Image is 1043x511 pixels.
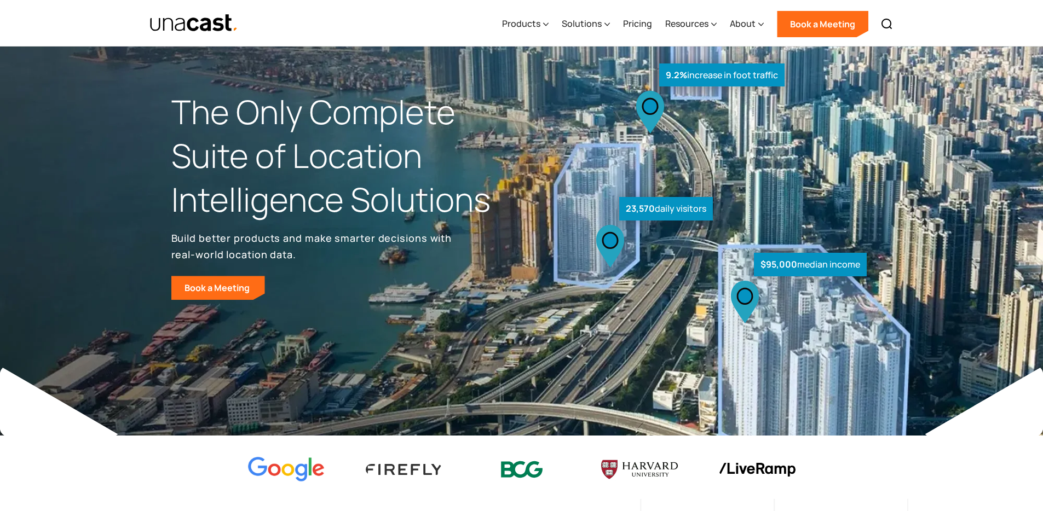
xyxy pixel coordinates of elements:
[171,276,265,300] a: Book a Meeting
[601,456,678,483] img: Harvard U logo
[171,230,456,263] p: Build better products and make smarter decisions with real-world location data.
[562,2,610,47] div: Solutions
[619,197,713,220] div: daily visitors
[626,202,655,214] strong: 23,570
[666,69,687,81] strong: 9.2%
[502,2,549,47] div: Products
[149,14,239,33] img: Unacast text logo
[623,2,652,47] a: Pricing
[754,253,867,276] div: median income
[777,11,868,37] a: Book a Meeting
[171,90,522,221] h1: The Only Complete Suite of Location Intelligence Solutions
[659,63,785,87] div: increase in foot traffic
[665,2,717,47] div: Resources
[149,14,239,33] a: home
[880,18,894,31] img: Search icon
[502,17,540,30] div: Products
[366,464,442,474] img: Firefly Advertising logo
[562,17,602,30] div: Solutions
[730,17,756,30] div: About
[719,463,796,477] img: liveramp logo
[730,2,764,47] div: About
[483,454,560,485] img: BCG logo
[665,17,708,30] div: Resources
[760,258,797,270] strong: $95,000
[248,457,325,483] img: Google logo Color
